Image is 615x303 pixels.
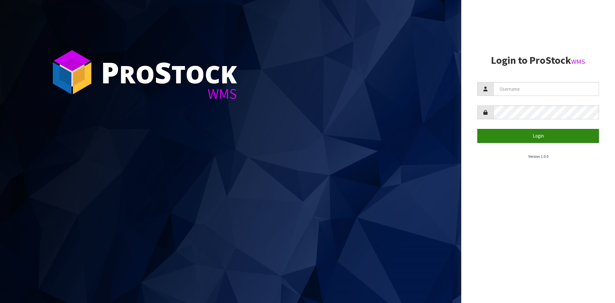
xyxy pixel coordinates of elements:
[48,48,96,96] img: ProStock Cube
[528,154,548,159] small: Version 1.0.0
[101,58,237,87] div: ro tock
[571,57,585,66] small: WMS
[493,82,599,96] input: Username
[477,129,599,143] button: Login
[477,55,599,66] h2: Login to ProStock
[155,53,171,92] span: S
[101,53,119,92] span: P
[101,87,237,101] div: WMS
